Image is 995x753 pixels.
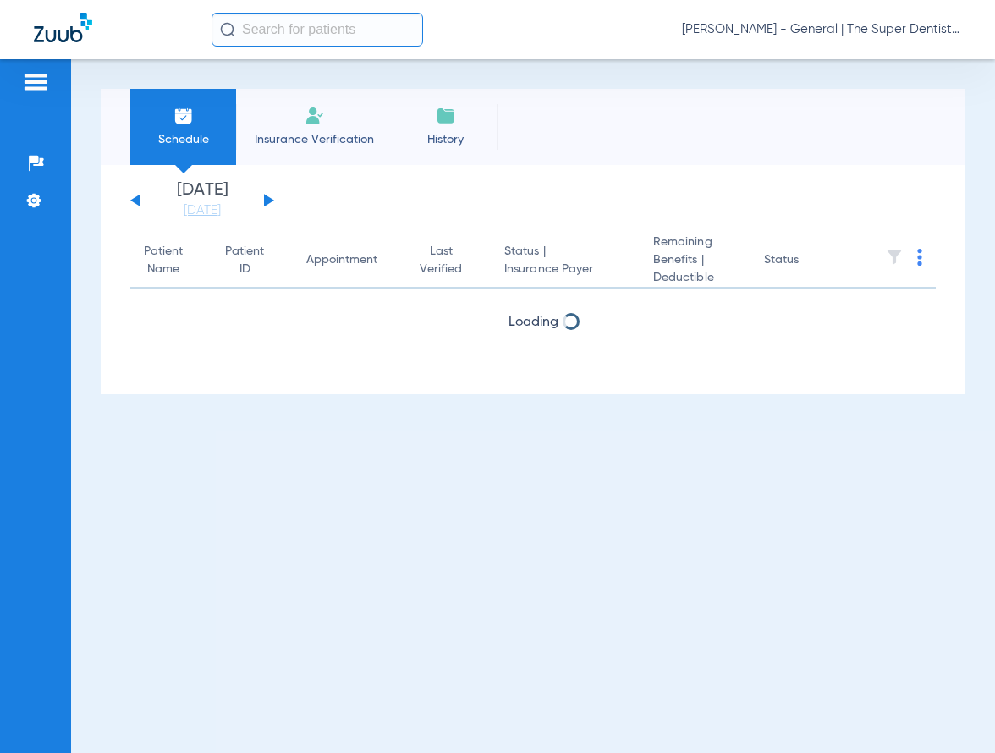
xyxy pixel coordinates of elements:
div: Appointment [306,251,393,269]
img: hamburger-icon [22,72,49,92]
span: [PERSON_NAME] - General | The Super Dentists [682,21,961,38]
img: Search Icon [220,22,235,37]
img: Schedule [173,106,194,126]
div: Patient ID [225,243,279,278]
div: Appointment [306,251,377,269]
th: Status [750,234,865,289]
div: Last Verified [420,243,462,278]
li: [DATE] [151,182,253,219]
img: Zuub Logo [34,13,92,42]
span: Schedule [143,131,223,148]
img: group-dot-blue.svg [917,249,922,266]
img: Manual Insurance Verification [305,106,325,126]
span: Insurance Payer [504,261,626,278]
span: Insurance Verification [249,131,380,148]
a: [DATE] [151,202,253,219]
span: Deductible [653,269,737,287]
div: Patient Name [144,243,198,278]
span: Loading [508,316,558,329]
div: Last Verified [420,243,477,278]
div: Patient Name [144,243,183,278]
th: Status | [491,234,640,289]
input: Search for patients [212,13,423,47]
div: Patient ID [225,243,264,278]
img: filter.svg [886,249,903,266]
span: History [405,131,486,148]
th: Remaining Benefits | [640,234,750,289]
img: History [436,106,456,126]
